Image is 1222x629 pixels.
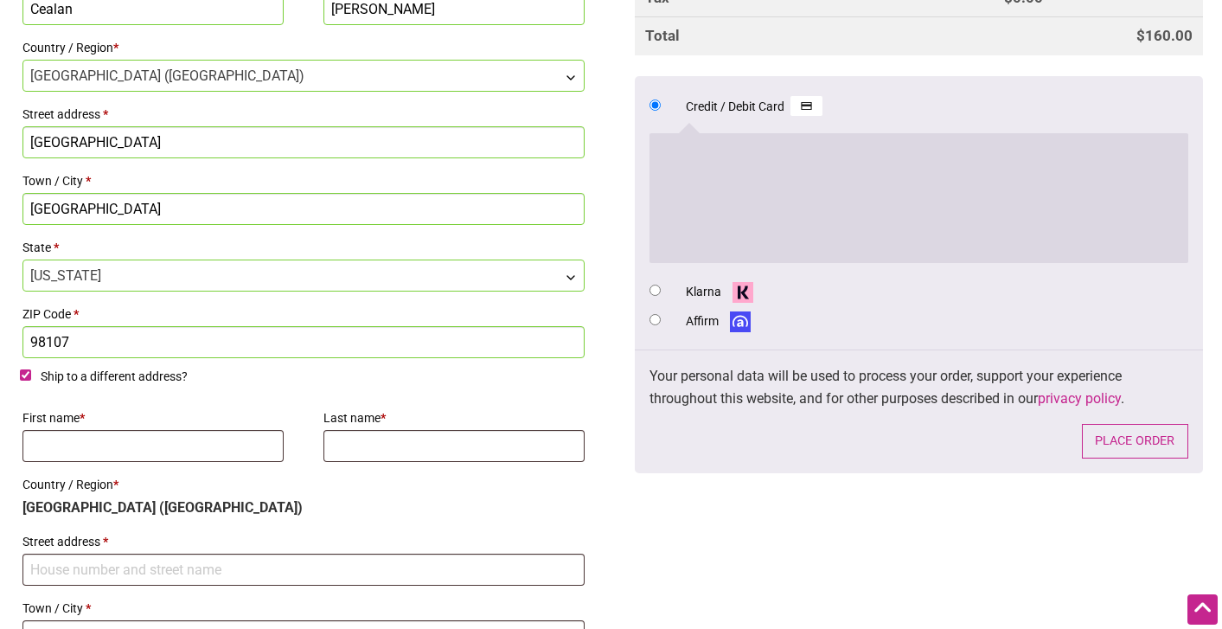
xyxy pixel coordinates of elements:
[323,406,585,430] label: Last name
[686,311,757,332] label: Affirm
[790,96,822,117] img: Credit / Debit Card
[1136,27,1145,44] span: $
[22,169,585,193] label: Town / City
[22,235,585,260] label: State
[22,302,585,326] label: ZIP Code
[22,126,585,158] input: House number and street name
[727,282,759,303] img: Klarna
[686,96,822,118] label: Credit / Debit Card
[22,472,585,497] label: Country / Region
[725,311,757,332] img: Affirm
[23,260,585,291] span: Washington
[635,16,994,55] th: Total
[1136,27,1193,44] bdi: 160.00
[1082,424,1188,459] button: Place order
[22,60,585,92] span: Country / Region
[22,406,285,430] label: First name
[41,369,188,383] span: Ship to a different address?
[23,61,585,91] span: United States (US)
[22,554,585,586] input: House number and street name
[22,35,585,60] label: Country / Region
[1187,594,1218,625] div: Scroll Back to Top
[686,281,759,303] label: Klarna
[22,530,585,554] label: Street address
[1038,390,1121,407] a: privacy policy
[22,260,585,292] span: State
[22,596,585,620] label: Town / City
[660,144,1178,249] iframe: Secure payment input frame
[649,365,1188,409] p: Your personal data will be used to process your order, support your experience throughout this we...
[22,499,303,516] strong: [GEOGRAPHIC_DATA] ([GEOGRAPHIC_DATA])
[22,102,585,126] label: Street address
[20,369,31,381] input: Ship to a different address?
